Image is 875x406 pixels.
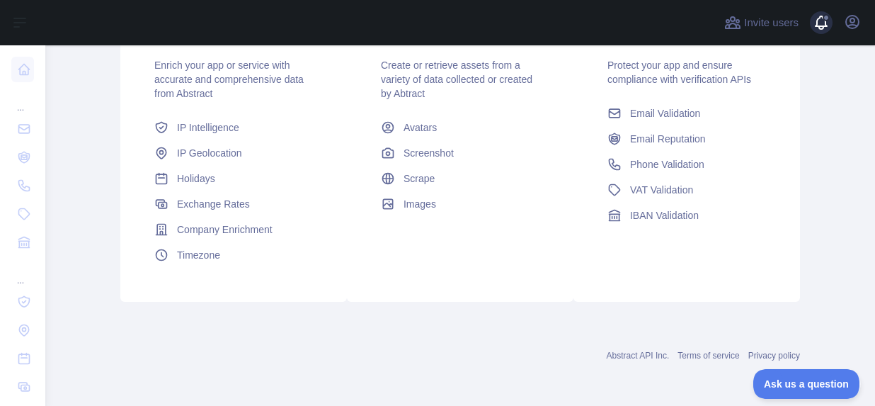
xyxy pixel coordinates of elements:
span: Create or retrieve assets from a variety of data collected or created by Abtract [381,60,532,99]
a: Privacy policy [748,351,800,361]
span: Scrape [404,171,435,186]
a: IP Geolocation [149,140,319,166]
a: Email Validation [602,101,772,126]
span: Phone Validation [630,157,704,171]
span: Invite users [744,15,799,31]
a: IP Intelligence [149,115,319,140]
a: Phone Validation [602,152,772,177]
span: Enrich your app or service with accurate and comprehensive data from Abstract [154,60,304,99]
a: Scrape [375,166,545,191]
a: Exchange Rates [149,191,319,217]
span: VAT Validation [630,183,693,197]
span: Email Validation [630,106,700,120]
a: Screenshot [375,140,545,166]
a: Timezone [149,242,319,268]
span: Protect your app and ensure compliance with verification APIs [607,60,751,85]
span: Company Enrichment [177,222,273,237]
div: ... [11,85,34,113]
a: Avatars [375,115,545,140]
span: Holidays [177,171,215,186]
button: Invite users [721,11,801,34]
a: VAT Validation [602,177,772,203]
a: IBAN Validation [602,203,772,228]
a: Images [375,191,545,217]
span: Screenshot [404,146,454,160]
span: IBAN Validation [630,208,699,222]
iframe: Toggle Customer Support [753,369,861,399]
span: Timezone [177,248,220,262]
span: Avatars [404,120,437,135]
span: Images [404,197,436,211]
a: Terms of service [677,351,739,361]
span: Email Reputation [630,132,706,146]
a: Holidays [149,166,319,191]
a: Email Reputation [602,126,772,152]
a: Abstract API Inc. [607,351,670,361]
span: IP Intelligence [177,120,239,135]
div: ... [11,258,34,286]
span: IP Geolocation [177,146,242,160]
span: Exchange Rates [177,197,250,211]
a: Company Enrichment [149,217,319,242]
